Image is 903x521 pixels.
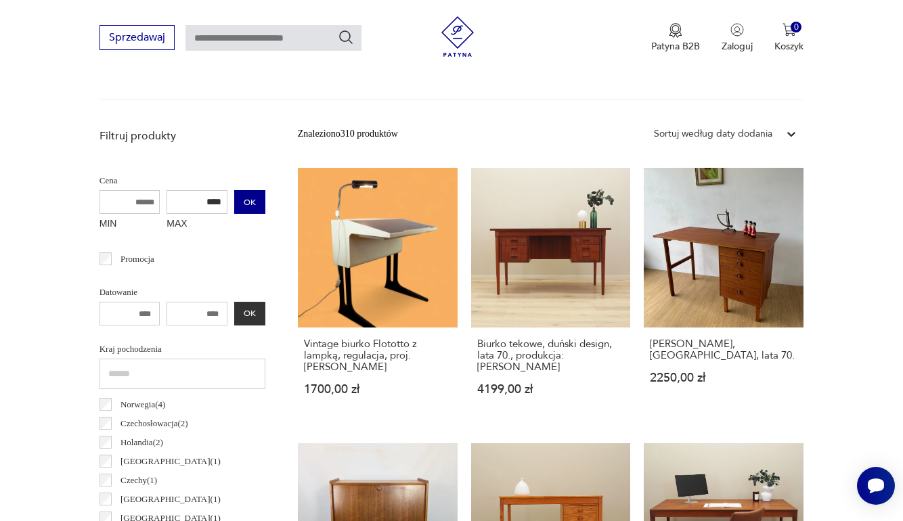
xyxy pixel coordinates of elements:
p: Norwegia ( 4 ) [120,397,165,412]
a: Ikona medaluPatyna B2B [651,23,700,53]
p: Filtruj produkty [100,129,265,143]
p: Koszyk [774,40,803,53]
button: OK [234,190,265,214]
button: OK [234,302,265,325]
h3: Biurko tekowe, duński design, lata 70., produkcja: [PERSON_NAME] [477,338,625,373]
div: 0 [791,22,802,33]
p: [GEOGRAPHIC_DATA] ( 1 ) [120,492,221,507]
img: Ikona koszyka [783,23,796,37]
img: Patyna - sklep z meblami i dekoracjami vintage [437,16,478,57]
p: Zaloguj [722,40,753,53]
label: MIN [100,214,160,235]
div: Znaleziono 310 produktów [298,127,398,141]
button: 0Koszyk [774,23,803,53]
a: Sprzedawaj [100,34,175,43]
p: Promocja [120,252,154,267]
a: Vintage biurko Flototto z lampką, regulacja, proj. Luigi ColaniVintage biurko Flototto z lampką, ... [298,168,458,422]
p: Datowanie [100,285,265,300]
iframe: Smartsupp widget button [857,467,895,505]
p: 1700,00 zł [304,384,451,395]
p: [GEOGRAPHIC_DATA] ( 1 ) [120,454,221,469]
img: Ikona medalu [669,23,682,38]
p: Holandia ( 2 ) [120,435,163,450]
button: Patyna B2B [651,23,700,53]
p: Cena [100,173,265,188]
label: MAX [167,214,227,235]
p: 2250,00 zł [650,372,797,384]
p: Patyna B2B [651,40,700,53]
button: Szukaj [338,29,354,45]
p: Kraj pochodzenia [100,342,265,357]
button: Zaloguj [722,23,753,53]
a: Biurko, Skandynawia, lata 70.[PERSON_NAME], [GEOGRAPHIC_DATA], lata 70.2250,00 zł [644,168,803,422]
p: 4199,00 zł [477,384,625,395]
a: Biurko tekowe, duński design, lata 70., produkcja: DaniaBiurko tekowe, duński design, lata 70., p... [471,168,631,422]
h3: Vintage biurko Flototto z lampką, regulacja, proj. [PERSON_NAME] [304,338,451,373]
p: Czechosłowacja ( 2 ) [120,416,188,431]
div: Sortuj według daty dodania [654,127,772,141]
h3: [PERSON_NAME], [GEOGRAPHIC_DATA], lata 70. [650,338,797,361]
button: Sprzedawaj [100,25,175,50]
img: Ikonka użytkownika [730,23,744,37]
p: Czechy ( 1 ) [120,473,157,488]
